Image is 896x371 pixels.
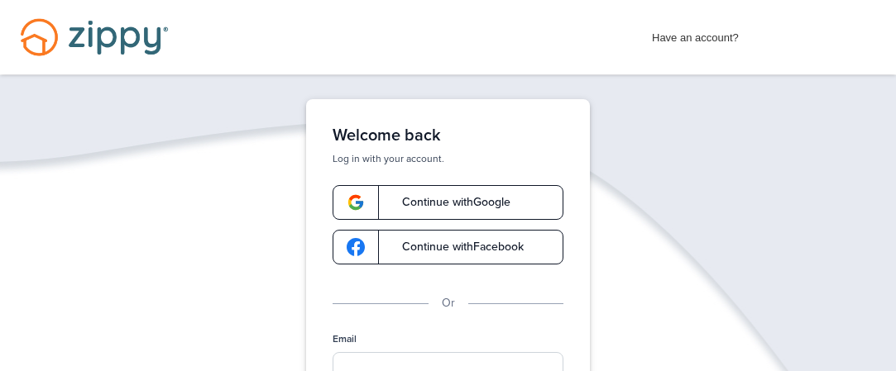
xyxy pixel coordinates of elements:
[347,193,365,212] img: google-logo
[652,21,739,47] span: Have an account?
[347,238,365,256] img: google-logo
[442,294,455,312] p: Or
[386,197,510,208] span: Continue with Google
[333,185,563,220] a: google-logoContinue withGoogle
[333,152,563,165] p: Log in with your account.
[386,241,524,253] span: Continue with Facebook
[333,230,563,264] a: google-logoContinue withFacebook
[333,126,563,145] h1: Welcome back
[333,332,357,346] label: Email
